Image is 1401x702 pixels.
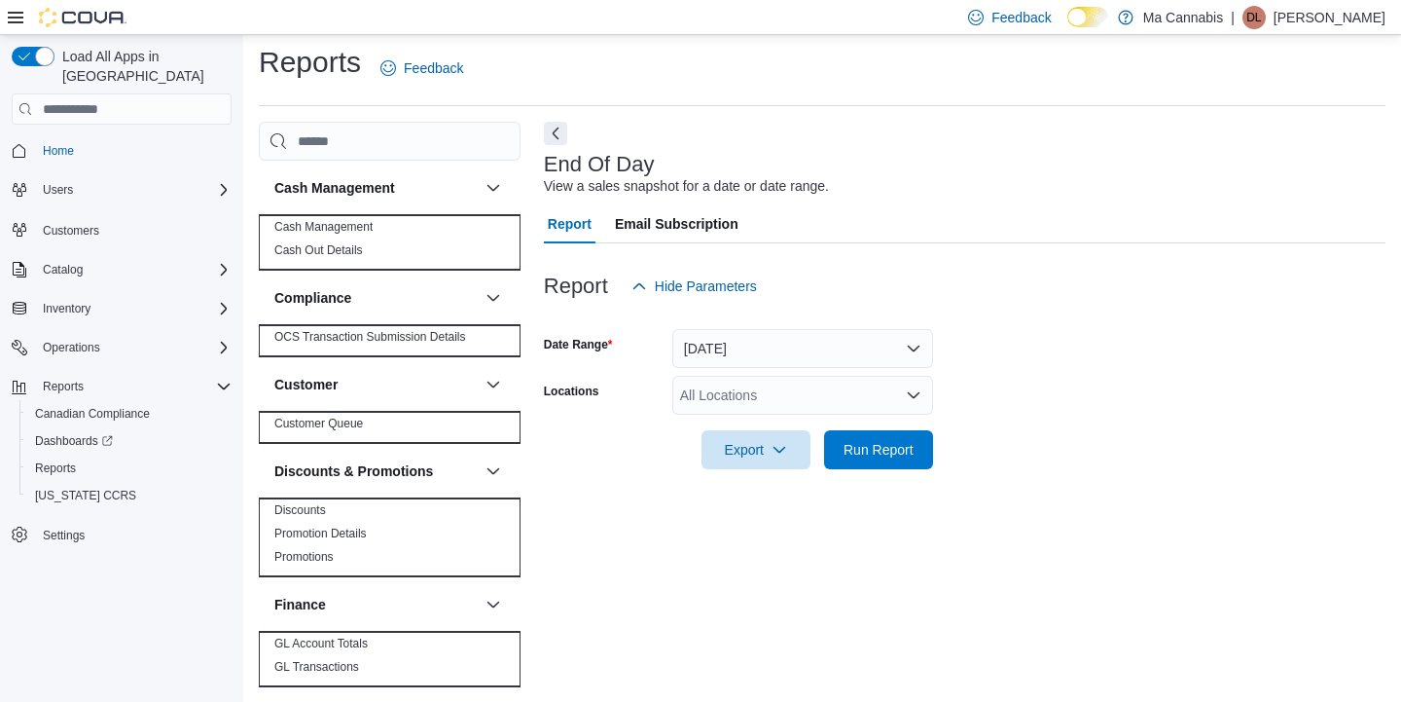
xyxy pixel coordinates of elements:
span: Report [548,204,592,243]
button: Customers [4,215,239,243]
span: Home [35,138,232,163]
p: Ma Cannabis [1143,6,1224,29]
span: Settings [35,523,232,547]
span: Catalog [43,262,83,277]
h3: Report [544,275,608,298]
span: Dashboards [27,429,232,453]
button: Inventory [4,295,239,322]
button: Catalog [4,256,239,283]
a: Settings [35,524,92,547]
span: Reports [35,375,232,398]
span: Washington CCRS [27,484,232,507]
div: Cash Management [259,215,521,270]
span: Export [713,430,799,469]
button: Canadian Compliance [19,400,239,427]
div: Dave Lai [1242,6,1266,29]
button: Reports [19,455,239,482]
a: Cash Management [274,220,373,234]
button: Reports [35,375,91,398]
div: Compliance [259,325,521,356]
h3: Finance [274,595,326,614]
button: Settings [4,521,239,549]
span: Customers [35,217,232,241]
h3: End Of Day [544,153,655,176]
span: Customers [43,223,99,239]
button: Finance [482,593,505,616]
a: [US_STATE] CCRS [27,484,144,507]
button: Compliance [482,286,505,310]
button: Catalog [35,258,90,281]
span: Catalog [35,258,232,281]
span: Feedback [991,8,1051,27]
nav: Complex example [12,129,232,600]
button: Home [4,136,239,165]
button: Open list of options [906,388,921,403]
button: Hide Parameters [624,267,765,306]
a: Reports [27,457,84,480]
a: Canadian Compliance [27,402,158,425]
button: Inventory [35,297,98,320]
span: Reports [43,379,84,394]
h3: Customer [274,375,338,394]
a: Feedback [373,49,471,88]
div: Finance [259,632,521,686]
span: Dark Mode [1067,27,1068,28]
a: Cash Out Details [274,243,363,257]
button: Finance [274,595,478,614]
div: Discounts & Promotions [259,499,521,576]
span: Email Subscription [615,204,738,243]
span: Canadian Compliance [35,406,150,422]
span: Hide Parameters [655,277,757,296]
h1: Reports [259,43,361,82]
button: Next [544,122,567,145]
span: Run Report [844,440,914,460]
a: Promotion Details [274,527,367,540]
span: Dashboards [35,433,113,449]
button: Discounts & Promotions [274,462,478,481]
span: Load All Apps in [GEOGRAPHIC_DATA] [54,47,232,86]
a: GL Account Totals [274,637,368,650]
p: | [1231,6,1235,29]
span: Inventory [43,301,90,316]
span: Home [43,143,74,159]
button: Customer [274,375,478,394]
a: OCS Transaction Submission Details [274,330,466,344]
button: Compliance [274,288,478,308]
div: Customer [259,412,521,443]
button: Reports [4,373,239,400]
span: Users [43,182,73,198]
span: Settings [43,528,85,543]
div: View a sales snapshot for a date or date range. [544,176,829,197]
button: Operations [35,336,108,359]
button: Run Report [824,430,933,469]
span: Inventory [35,297,232,320]
a: Promotions [274,550,334,564]
button: Cash Management [482,176,505,200]
span: [US_STATE] CCRS [35,488,136,503]
h3: Compliance [274,288,351,308]
h3: Cash Management [274,178,395,198]
span: Reports [35,461,76,476]
span: Canadian Compliance [27,402,232,425]
a: Dashboards [19,427,239,455]
button: Users [35,178,81,202]
a: Discounts [274,503,326,517]
button: Discounts & Promotions [482,460,505,483]
a: Customers [35,219,107,242]
button: Export [701,430,810,469]
a: Customer Queue [274,417,363,430]
button: Customer [482,373,505,396]
button: Users [4,176,239,203]
a: GL Transactions [274,660,359,674]
span: Reports [27,457,232,480]
img: Cova [39,8,126,27]
button: [DATE] [672,329,933,368]
button: [US_STATE] CCRS [19,482,239,509]
span: Operations [35,336,232,359]
label: Locations [544,384,599,399]
h3: Discounts & Promotions [274,462,433,481]
label: Date Range [544,337,613,352]
span: DL [1246,6,1261,29]
span: Users [35,178,232,202]
input: Dark Mode [1067,7,1108,27]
